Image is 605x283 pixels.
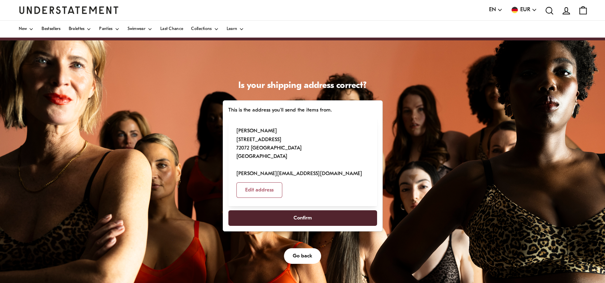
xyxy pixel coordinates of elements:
a: Swimwear [128,21,152,38]
p: This is the address you'll send the items from. [228,106,377,114]
button: Go back [284,248,321,264]
span: Collections [191,27,212,31]
span: EUR [520,6,530,14]
a: Bralettes [69,21,92,38]
span: Bralettes [69,27,85,31]
button: EUR [511,6,537,14]
span: Learn [227,27,238,31]
a: Panties [99,21,119,38]
button: EN [489,6,503,14]
span: Edit address [245,183,274,197]
span: EN [489,6,496,14]
p: [PERSON_NAME] [STREET_ADDRESS] 72072 [GEOGRAPHIC_DATA] [GEOGRAPHIC_DATA] [PERSON_NAME][EMAIL_ADDR... [236,127,362,178]
a: Understatement Homepage [19,6,119,14]
a: Bestsellers [42,21,60,38]
a: Learn [227,21,244,38]
span: New [19,27,27,31]
span: Swimwear [128,27,146,31]
button: Confirm [228,210,377,226]
a: Collections [191,21,218,38]
span: Confirm [294,211,312,225]
span: Last Chance [160,27,183,31]
span: Go back [293,249,312,263]
span: Panties [99,27,112,31]
a: New [19,21,34,38]
span: Bestsellers [42,27,60,31]
h1: Is your shipping address correct? [223,80,383,92]
button: Edit address [236,182,282,198]
a: Last Chance [160,21,183,38]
